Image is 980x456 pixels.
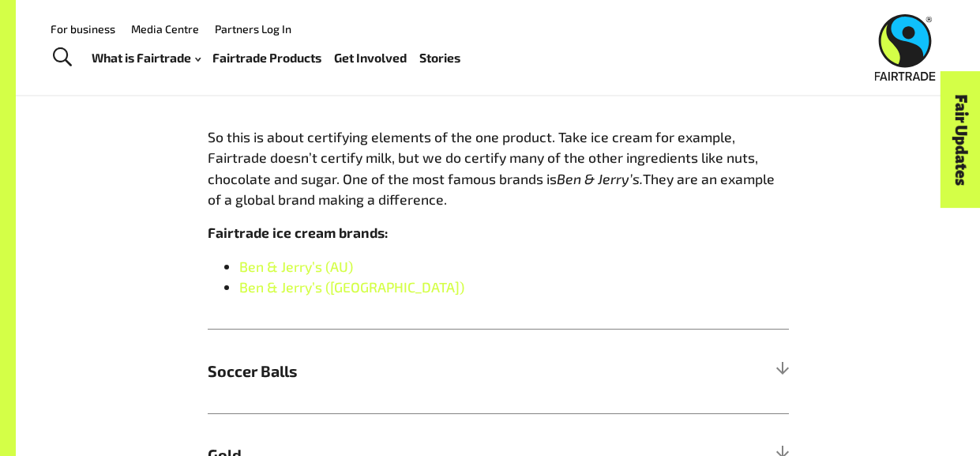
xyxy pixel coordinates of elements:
a: Toggle Search [43,38,81,77]
span: They are an example of a global brand making a difference. [208,170,775,208]
strong: Fairtrade ice cream brands: [208,224,389,241]
a: Get Involved [334,47,407,69]
img: Fairtrade Australia New Zealand logo [875,14,936,81]
a: For business [51,22,115,36]
span: So this is about certifying elements of the one product. Take ice cream for example, Fairtrade do... [208,128,758,187]
a: Partners Log In [215,22,291,36]
span: Ben & Jerry’s. [557,170,643,187]
span: Soccer Balls [208,360,644,383]
a: Stories [419,47,460,69]
a: Fairtrade Products [212,47,321,69]
a: Ben & Jerry’s (AU) [239,258,353,275]
a: Media Centre [131,22,199,36]
a: What is Fairtrade [92,47,201,69]
a: Ben & Jerry’s ([GEOGRAPHIC_DATA]) [239,278,464,296]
